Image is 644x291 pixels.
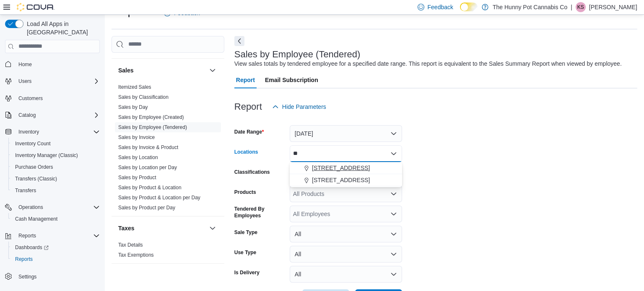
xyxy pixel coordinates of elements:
[428,3,453,11] span: Feedback
[8,253,103,265] button: Reports
[118,252,154,258] span: Tax Exemptions
[8,173,103,185] button: Transfers (Classic)
[15,152,78,159] span: Inventory Manager (Classic)
[118,224,135,232] h3: Taxes
[12,174,100,184] span: Transfers (Classic)
[8,185,103,196] button: Transfers
[118,185,182,191] a: Sales by Product & Location
[118,66,206,75] button: Sales
[15,231,39,241] button: Reports
[118,134,155,141] span: Sales by Invoice
[118,94,169,100] a: Sales by Classification
[290,162,402,174] button: [STREET_ADDRESS]
[118,224,206,232] button: Taxes
[234,149,258,155] label: Locations
[18,112,36,118] span: Catalog
[577,2,584,12] span: KS
[236,72,255,88] span: Report
[118,84,151,90] a: Itemized Sales
[12,254,100,264] span: Reports
[118,165,177,170] a: Sales by Location per Day
[493,2,567,12] p: The Hunny Pot Cannabis Co
[2,75,103,87] button: Users
[15,127,100,137] span: Inventory
[15,202,47,212] button: Operations
[18,204,43,211] span: Operations
[390,211,397,217] button: Open list of options
[12,139,100,149] span: Inventory Count
[234,59,622,68] div: View sales totals by tendered employee for a specified date range. This report is equivalent to t...
[118,114,184,120] a: Sales by Employee (Created)
[18,232,36,239] span: Reports
[390,150,397,157] button: Close list of options
[12,162,57,172] a: Purchase Orders
[118,252,154,258] a: Tax Exemptions
[15,93,100,103] span: Customers
[118,66,134,75] h3: Sales
[118,205,175,211] a: Sales by Product per Day
[2,92,103,104] button: Customers
[290,125,402,142] button: [DATE]
[234,169,270,175] label: Classifications
[234,129,264,135] label: Date Range
[118,195,200,201] a: Sales by Product & Location per Day
[2,126,103,138] button: Inventory
[15,140,51,147] span: Inventory Count
[118,242,143,248] span: Tax Details
[118,144,178,151] span: Sales by Invoice & Product
[234,189,256,196] label: Products
[8,161,103,173] button: Purchase Orders
[118,155,158,160] a: Sales by Location
[23,20,100,36] span: Load All Apps in [GEOGRAPHIC_DATA]
[15,271,100,281] span: Settings
[8,242,103,253] a: Dashboards
[18,78,31,85] span: Users
[290,246,402,263] button: All
[2,109,103,121] button: Catalog
[234,102,262,112] h3: Report
[15,59,100,70] span: Home
[12,242,100,252] span: Dashboards
[112,240,224,263] div: Taxes
[15,187,36,194] span: Transfers
[12,214,100,224] span: Cash Management
[12,185,100,196] span: Transfers
[8,149,103,161] button: Inventory Manager (Classic)
[282,103,326,111] span: Hide Parameters
[265,72,318,88] span: Email Subscription
[118,94,169,100] span: Sales by Classification
[234,49,361,59] h3: Sales by Employee (Tendered)
[8,213,103,225] button: Cash Management
[17,3,55,11] img: Cova
[18,129,39,135] span: Inventory
[208,223,218,233] button: Taxes
[15,256,33,263] span: Reports
[234,249,256,256] label: Use Type
[118,144,178,150] a: Sales by Invoice & Product
[12,174,60,184] a: Transfers (Classic)
[576,2,586,12] div: Kandice Sparks
[2,270,103,282] button: Settings
[312,164,370,172] span: [STREET_ADDRESS]
[12,150,81,160] a: Inventory Manager (Classic)
[18,95,43,102] span: Customers
[571,2,572,12] p: |
[290,174,402,186] button: [STREET_ADDRESS]
[234,269,260,276] label: Is Delivery
[15,76,35,86] button: Users
[15,59,35,70] a: Home
[118,114,184,121] span: Sales by Employee (Created)
[118,124,187,131] span: Sales by Employee (Tendered)
[2,201,103,213] button: Operations
[208,65,218,75] button: Sales
[12,242,52,252] a: Dashboards
[234,206,286,219] label: Tendered By Employees
[12,150,100,160] span: Inventory Manager (Classic)
[118,175,156,180] a: Sales by Product
[589,2,637,12] p: [PERSON_NAME]
[15,110,39,120] button: Catalog
[118,104,148,111] span: Sales by Day
[15,231,100,241] span: Reports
